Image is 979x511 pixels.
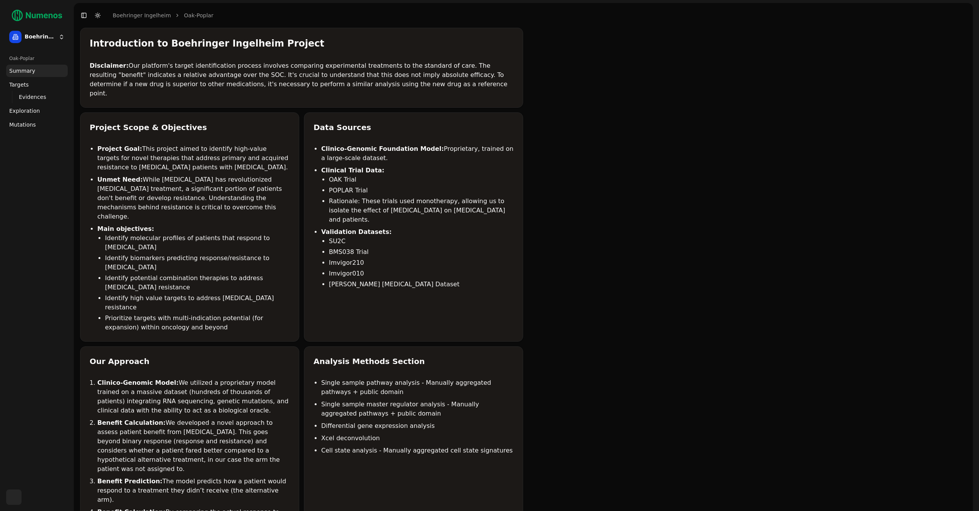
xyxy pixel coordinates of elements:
[321,400,514,418] li: Single sample master regulator analysis - Manually aggregated pathways + public domain
[6,28,68,46] button: Boehringer Ingelheim
[184,12,213,19] a: Oak-Poplar
[329,197,514,224] li: Rationale: These trials used monotherapy, allowing us to isolate the effect of [MEDICAL_DATA] on ...
[314,356,514,367] div: Analysis Methods Section
[9,81,29,89] span: Targets
[16,92,58,102] a: Evidences
[6,6,68,25] img: Numenos
[97,145,142,152] strong: Project Goal:
[97,378,290,415] li: We utilized a proprietary model trained on a massive dataset (hundreds of thousands of patients) ...
[329,269,514,278] li: Imvigor010
[329,175,514,184] li: OAK Trial
[113,12,213,19] nav: breadcrumb
[105,314,290,332] li: Prioritize targets with multi-indication potential (for expansion) within oncology and beyond
[90,356,290,367] div: Our Approach
[321,378,514,397] li: Single sample pathway analysis - Manually aggregated pathways + public domain
[97,175,290,221] li: While [MEDICAL_DATA] has revolutionized [MEDICAL_DATA] treatment, a significant portion of patien...
[105,294,290,312] li: Identify high value targets to address [MEDICAL_DATA] resistance
[9,67,35,75] span: Summary
[6,65,68,77] a: Summary
[97,225,154,232] strong: Main objectives:
[329,247,514,257] li: BMS038 Trial
[321,167,384,174] strong: Clinical Trial Data:
[9,107,40,115] span: Exploration
[90,62,128,69] strong: Disclaimer:
[6,119,68,131] a: Mutations
[105,274,290,292] li: Identify potential combination therapies to address [MEDICAL_DATA] resistance
[314,122,514,133] div: Data Sources
[6,105,68,117] a: Exploration
[329,186,514,195] li: POPLAR Trial
[9,121,36,129] span: Mutations
[113,12,171,19] a: Boehringer Ingelheim
[97,144,290,172] li: This project aimed to identify high-value targets for novel therapies that address primary and ac...
[19,93,46,101] span: Evidences
[321,228,392,235] strong: Validation Datasets:
[329,258,514,267] li: Imvigor210
[97,477,290,504] li: The model predicts how a patient would respond to a treatment they didn’t receive (the alternativ...
[97,478,162,485] strong: Benefit Prediction:
[329,237,514,246] li: SU2C
[90,122,290,133] div: Project Scope & Objectives
[321,434,514,443] li: Xcel deconvolution
[321,145,444,152] strong: Clinico-Genomic Foundation Model:
[321,421,514,431] li: Differential gene expression analysis
[97,418,290,474] li: We developed a novel approach to assess patient benefit from [MEDICAL_DATA]. This goes beyond bin...
[97,419,165,426] strong: Benefit Calculation:
[97,379,178,386] strong: Clinico-Genomic Model:
[105,234,290,252] li: Identify molecular profiles of patients that respond to [MEDICAL_DATA]
[105,254,290,272] li: Identify biomarkers predicting response/resistance to [MEDICAL_DATA]
[321,144,514,163] li: Proprietary, trained on a large-scale dataset.
[97,176,143,183] strong: Unmet Need:
[90,61,514,98] p: Our platform's target identification process involves comparing experimental treatments to the st...
[321,446,514,455] li: Cell state analysis - Manually aggregated cell state signatures
[25,33,55,40] span: Boehringer Ingelheim
[6,78,68,91] a: Targets
[90,37,514,50] div: Introduction to Boehringer Ingelheim Project
[6,52,68,65] div: Oak-Poplar
[329,280,514,289] li: [PERSON_NAME] [MEDICAL_DATA] Dataset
